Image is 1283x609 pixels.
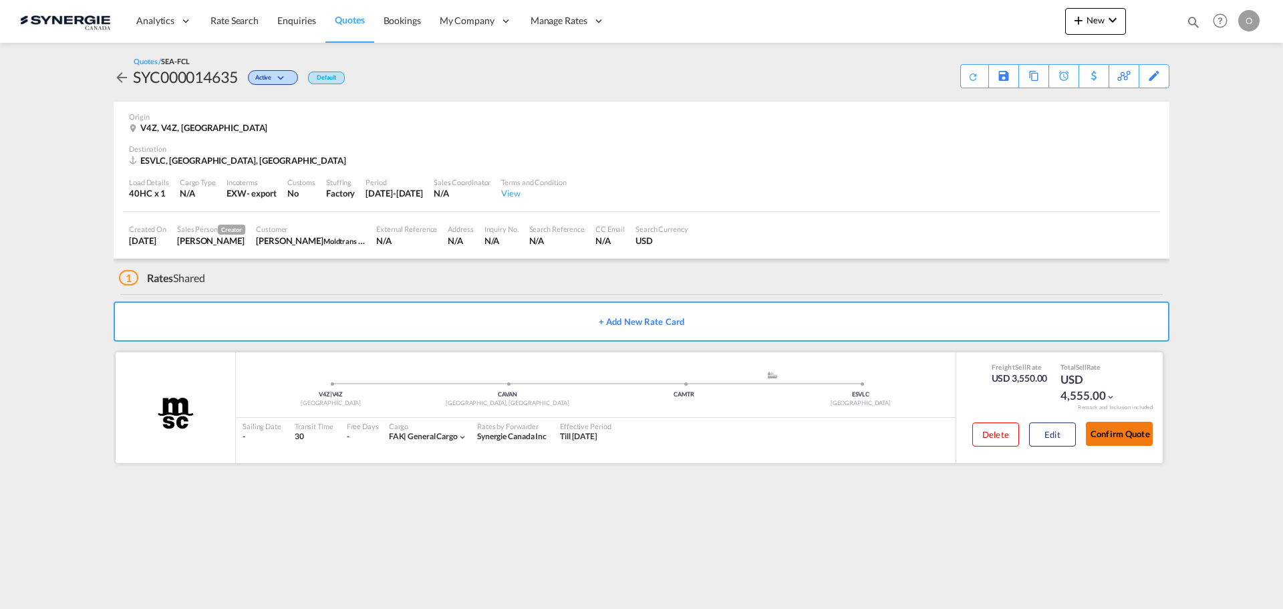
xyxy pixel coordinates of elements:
div: Free Days [347,421,379,431]
span: Till [DATE] [560,431,597,441]
span: V4Z [319,390,332,398]
span: Sell [1015,363,1026,371]
span: Enquiries [277,15,316,26]
md-icon: icon-chevron-down [1105,12,1121,28]
div: - [243,431,281,443]
div: N/A [529,235,585,247]
div: Customs [287,177,315,187]
div: N/A [180,187,216,199]
button: Delete [972,422,1019,447]
div: Period [366,177,423,187]
div: N/A [434,187,490,199]
span: | [404,431,406,441]
div: 9 Sep 2025 [129,235,166,247]
div: Terms and Condition [501,177,566,187]
span: New [1071,15,1121,25]
div: Created On [129,224,166,234]
div: Rates by Forwarder [477,421,547,431]
div: 40HC x 1 [129,187,169,199]
md-icon: icon-chevron-down [1106,392,1115,402]
div: Save As Template [989,65,1018,88]
div: Transit Time [295,421,333,431]
md-icon: assets/icons/custom/ship-fill.svg [764,372,780,378]
div: N/A [448,235,473,247]
div: Quotes /SEA-FCL [134,56,190,66]
span: V4Z [332,390,343,398]
img: 1f56c880d42311ef80fc7dca854c8e59.png [20,6,110,36]
span: SEA-FCL [161,57,189,66]
span: FAK [389,431,408,441]
div: 30 [295,431,333,443]
div: Load Details [129,177,169,187]
div: icon-arrow-left [114,66,133,88]
div: O [1238,10,1260,31]
div: Change Status Here [238,66,301,88]
div: Synergie Canada Inc [477,431,547,443]
span: 1 [119,270,138,285]
div: Cargo [389,421,467,431]
div: 30 Sep 2025 [366,187,423,199]
span: Quotes [335,14,364,25]
md-icon: icon-refresh [968,72,978,82]
div: Effective Period [560,421,611,431]
span: Bookings [384,15,421,26]
div: Destination [129,144,1154,154]
div: Cargo Type [180,177,216,187]
button: Edit [1029,422,1076,447]
div: [GEOGRAPHIC_DATA] [243,399,419,408]
span: Rate Search [210,15,259,26]
div: Factory Stuffing [326,187,355,199]
div: Default [308,72,345,84]
div: - export [247,187,277,199]
div: USD 3,550.00 [992,372,1048,385]
div: Sales Coordinator [434,177,490,187]
div: Total Rate [1060,362,1127,372]
div: ESVLC [772,390,949,399]
div: general cargo [389,431,458,443]
span: Moldtrans Valencia [323,235,386,246]
span: Analytics [136,14,174,27]
span: Manage Rates [531,14,587,27]
button: + Add New Rate Card [114,301,1169,342]
div: Stuffing [326,177,355,187]
span: Rates [147,271,174,284]
span: Synergie Canada Inc [477,431,547,441]
div: Help [1209,9,1238,33]
div: Change Status Here [248,70,298,85]
div: SYC000014635 [133,66,238,88]
div: [GEOGRAPHIC_DATA], [GEOGRAPHIC_DATA] [419,399,595,408]
div: Origin [129,112,1154,122]
div: Customer [256,224,366,234]
div: EXW [227,187,247,199]
div: Rosa Ho [177,235,245,247]
div: N/A [376,235,437,247]
span: Creator [218,225,245,235]
div: [GEOGRAPHIC_DATA] [772,399,949,408]
md-icon: icon-chevron-down [275,75,291,82]
div: No [287,187,315,199]
div: V4Z, V4Z, Canada [129,122,271,134]
span: My Company [440,14,494,27]
div: Search Currency [635,224,688,234]
div: USD [635,235,688,247]
div: Sailing Date [243,421,281,431]
div: Quote PDF is not available at this time [968,65,982,82]
div: CRISTINA MARTI [256,235,366,247]
div: Remark and Inclusion included [1068,404,1163,411]
div: Sales Person [177,224,245,235]
div: CC Email [595,224,625,234]
div: USD 4,555.00 [1060,372,1127,404]
md-icon: icon-arrow-left [114,70,130,86]
span: V4Z, V4Z, [GEOGRAPHIC_DATA] [140,122,267,133]
md-icon: icon-chevron-down [458,433,467,442]
span: | [330,390,332,398]
div: Incoterms [227,177,277,187]
div: External Reference [376,224,437,234]
span: Active [255,74,275,86]
div: Inquiry No. [484,224,519,234]
div: Address [448,224,473,234]
div: Freight Rate [992,362,1048,372]
div: Shared [119,271,205,285]
div: ESVLC, Valencia, Asia Pacific [129,154,349,166]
